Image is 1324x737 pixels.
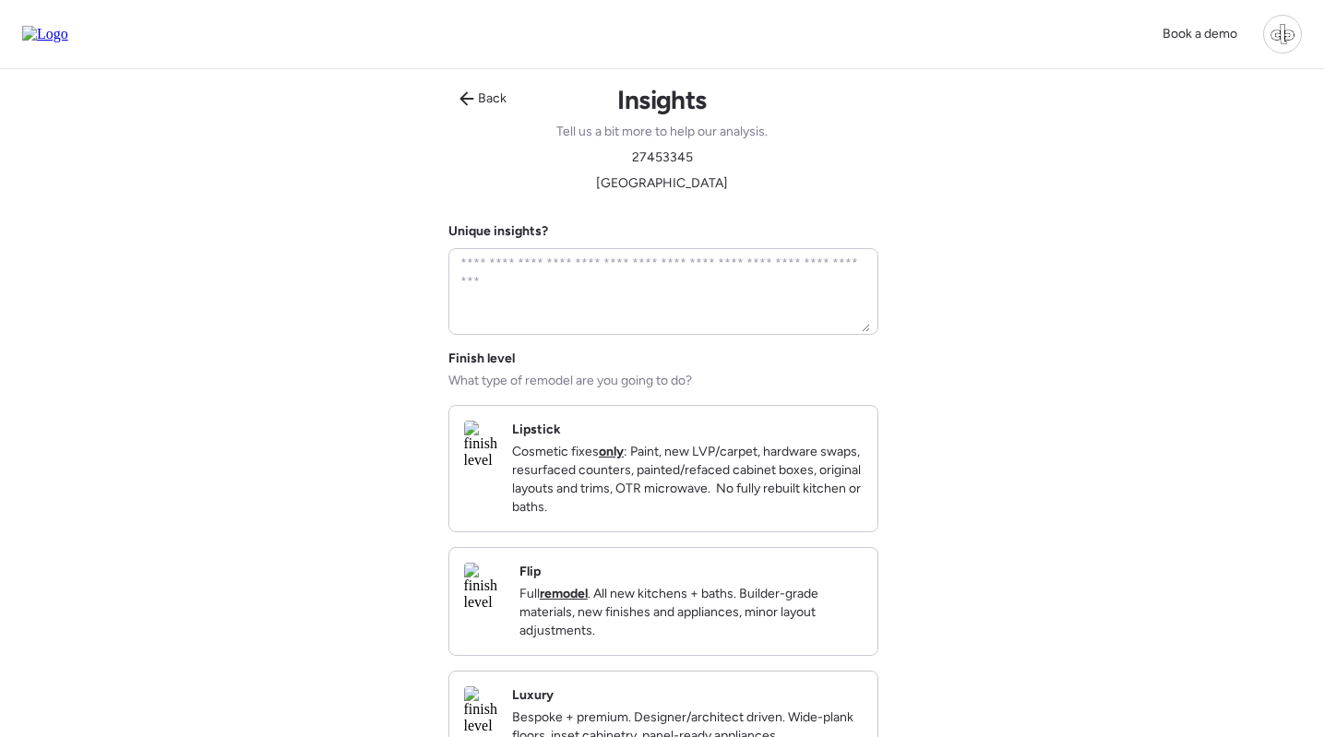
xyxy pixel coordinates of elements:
span: 27453345 [632,149,693,167]
span: Tell us a bit more to help our analysis. [556,123,768,141]
img: finish level [464,686,497,734]
img: finish level [464,421,497,469]
span: [GEOGRAPHIC_DATA] [596,174,728,193]
img: Logo [22,26,68,42]
span: Finish level [448,350,515,368]
h2: Lipstick [512,421,561,439]
span: Book a demo [1163,26,1237,42]
h2: Flip [519,563,541,581]
label: Unique insights? [448,223,548,239]
span: Back [478,89,507,108]
h1: Insights [617,84,707,115]
strong: remodel [540,586,588,601]
img: finish level [464,563,505,611]
p: Full . All new kitchens + baths. Builder-grade materials, new finishes and appliances, minor layo... [519,585,863,640]
h2: Luxury [512,686,554,705]
strong: only [599,444,624,459]
p: Cosmetic fixes : Paint, new LVP/carpet, hardware swaps, resurfaced counters, painted/refaced cabi... [512,443,863,517]
span: What type of remodel are you going to do? [448,372,692,390]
